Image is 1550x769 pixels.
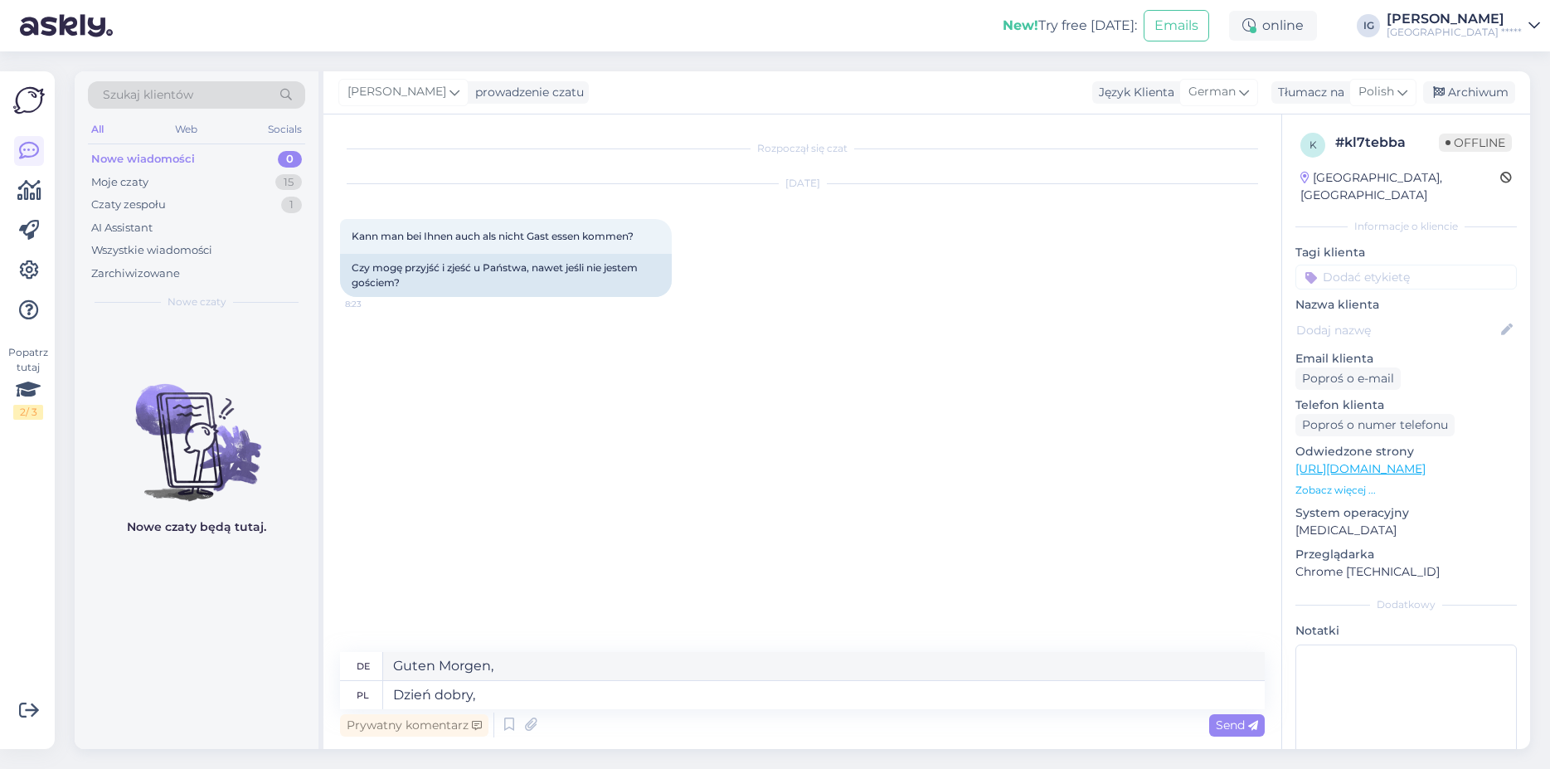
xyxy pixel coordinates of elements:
[1295,219,1517,234] div: Informacje o kliencie
[265,119,305,140] div: Socials
[1295,522,1517,539] p: [MEDICAL_DATA]
[1335,133,1439,153] div: # kl7tebba
[281,197,302,213] div: 1
[103,86,193,104] span: Szukaj klientów
[1271,84,1344,101] div: Tłumacz na
[278,151,302,168] div: 0
[13,85,45,116] img: Askly Logo
[1295,546,1517,563] p: Przeglądarka
[88,119,107,140] div: All
[1003,16,1137,36] div: Try free [DATE]:
[340,714,488,737] div: Prywatny komentarz
[1387,12,1540,39] a: [PERSON_NAME][GEOGRAPHIC_DATA] *****
[1295,483,1517,498] p: Zobacz więcej ...
[1188,83,1236,101] span: German
[1295,296,1517,314] p: Nazwa klienta
[345,298,407,310] span: 8:23
[1295,244,1517,261] p: Tagi klienta
[1216,718,1258,732] span: Send
[340,176,1265,191] div: [DATE]
[1357,14,1380,37] div: IG
[168,294,226,309] span: Nowe czaty
[91,265,180,282] div: Zarchiwizowane
[1295,597,1517,612] div: Dodatkowy
[1295,397,1517,414] p: Telefon klienta
[352,230,634,242] span: Kann man bei Ihnen auch als nicht Gast essen kommen?
[1358,83,1394,101] span: Polish
[1387,12,1522,26] div: [PERSON_NAME]
[1295,622,1517,640] p: Notatki
[357,652,370,680] div: de
[13,345,43,420] div: Popatrz tutaj
[1144,10,1209,41] button: Emails
[469,84,584,101] div: prowadzenie czatu
[91,242,212,259] div: Wszystkie wiadomości
[1295,461,1426,476] a: [URL][DOMAIN_NAME]
[347,83,446,101] span: [PERSON_NAME]
[1295,350,1517,367] p: Email klienta
[1295,414,1455,436] div: Poproś o numer telefonu
[1439,134,1512,152] span: Offline
[172,119,201,140] div: Web
[275,174,302,191] div: 15
[1229,11,1317,41] div: online
[1295,265,1517,290] input: Dodać etykietę
[91,220,153,236] div: AI Assistant
[1423,81,1515,104] div: Archiwum
[91,174,148,191] div: Moje czaty
[127,518,266,536] p: Nowe czaty będą tutaj.
[383,681,1265,709] textarea: Dzień dobry,
[340,254,672,297] div: Czy mogę przyjść i zjeść u Państwa, nawet jeśli nie jestem gościem?
[1295,563,1517,581] p: Chrome [TECHNICAL_ID]
[1295,443,1517,460] p: Odwiedzone strony
[1092,84,1174,101] div: Język Klienta
[1296,321,1498,339] input: Dodaj nazwę
[1309,139,1317,151] span: k
[1300,169,1500,204] div: [GEOGRAPHIC_DATA], [GEOGRAPHIC_DATA]
[13,405,43,420] div: 2 / 3
[1295,367,1401,390] div: Poproś o e-mail
[1295,504,1517,522] p: System operacyjny
[91,151,195,168] div: Nowe wiadomości
[340,141,1265,156] div: Rozpoczął się czat
[1003,17,1038,33] b: New!
[75,354,318,504] img: No chats
[91,197,166,213] div: Czaty zespołu
[383,652,1265,680] textarea: Guten Morgen,
[357,681,369,709] div: pl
